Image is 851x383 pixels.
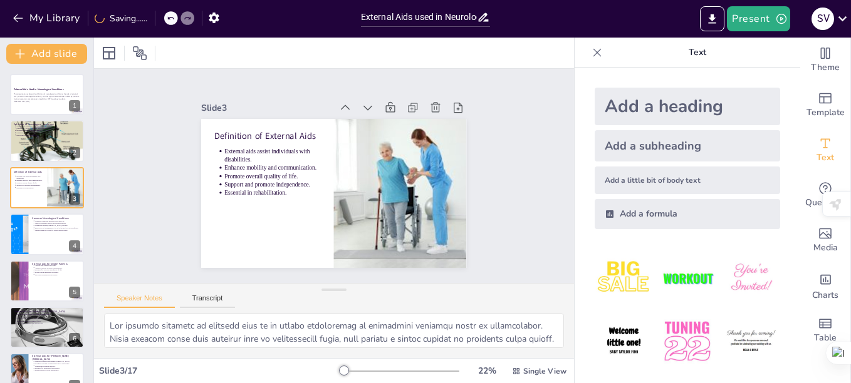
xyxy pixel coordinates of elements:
[35,229,80,232] p: Understanding is crucial for healthcare providers.
[607,38,788,68] p: Text
[14,122,80,126] p: Definition of Neurological Conditions
[35,264,80,267] p: Aids include walkers and canes.
[35,367,80,370] p: Essential for improving functionality.
[800,263,850,308] div: Add charts and graphs
[99,43,119,63] div: Layout
[595,88,780,125] div: Add a heading
[658,249,716,307] img: 2.jpeg
[595,312,653,370] img: 4.jpeg
[14,170,43,174] p: Definition of External Aids
[722,249,780,307] img: 3.jpeg
[69,240,80,252] div: 4
[256,94,333,164] p: Enhance mobility and communication.
[595,249,653,307] img: 1.jpeg
[239,113,316,183] p: Essential in rehabilitation.
[35,370,80,372] p: Enhance quality of life significantly.
[99,365,339,377] div: Slide 3 / 17
[35,360,80,363] p: Weighted utensils help manage [MEDICAL_DATA].
[69,147,80,158] div: 2
[10,307,84,348] div: 6
[35,220,80,222] p: Common conditions include stroke and TBI.
[800,218,850,263] div: Add images, graphics, shapes or video
[16,175,43,179] p: External aids assist individuals with disabilities.
[722,312,780,370] img: 6.jpeg
[14,100,80,103] p: Generated with [URL]
[10,260,84,302] div: 5
[800,38,850,83] div: Change the overall theme
[800,83,850,128] div: Add ready made slides
[6,44,87,64] button: Add slide
[16,180,43,182] p: Enhance mobility and communication.
[10,213,84,255] div: 4
[16,318,80,320] p: Ergonomic tools improve functionality.
[595,130,780,161] div: Add a subheading
[268,62,355,142] p: Definition of External Aids
[69,100,80,111] div: 1
[10,167,84,208] div: 3
[35,268,80,271] p: Essential for recovery and quality of life.
[16,322,80,325] p: Significantly improve daily functioning.
[10,74,84,115] div: 1
[10,120,84,161] div: 2
[104,314,564,348] textarea: Lor ipsumdo sitametc ad elitsedd eius te in utlabo etdoloremag al enimadmini veniamqu nostr ex ul...
[95,13,147,24] div: Saving......
[9,8,85,28] button: My Library
[16,315,80,318] p: Grab bars enhance safety at home.
[813,241,838,255] span: Media
[700,6,724,31] button: Export to PowerPoint
[69,287,80,298] div: 5
[69,193,80,205] div: 3
[16,186,43,189] p: Essential in rehabilitation.
[277,32,382,128] div: Slide 3
[16,125,80,127] p: Neurological conditions affect the nervous system.
[16,184,43,186] p: Support and promote independence.
[16,313,80,315] p: Mobility scooters assist with fatigue management.
[361,8,477,26] input: Insert title
[800,173,850,218] div: Get real-time input from your audience
[104,294,175,308] button: Speaker Notes
[132,46,147,61] span: Position
[32,354,80,361] p: External Aids for [PERSON_NAME][MEDICAL_DATA]
[16,320,80,322] p: Tailored to unique challenges of MS.
[812,8,834,30] div: S V
[14,93,80,100] p: This presentation explores the definition of neurological conditions, the role of external aids, ...
[814,331,837,345] span: Table
[812,289,838,302] span: Charts
[805,196,846,210] span: Questions
[35,271,80,273] p: Proper selection impacts outcomes.
[16,134,80,136] p: Knowledge enhances patient care.
[800,308,850,353] div: Add a table
[817,151,834,165] span: Text
[14,310,80,314] p: External Aids for Patients with [MEDICAL_DATA]
[811,61,840,74] span: Theme
[35,227,80,230] p: [PERSON_NAME][MEDICAL_DATA] and ALS are significant.
[16,181,43,184] p: Promote overall quality of life.
[35,363,80,365] p: Modified clothing accommodates motor challenges.
[658,312,716,370] img: 5.jpeg
[35,225,80,227] p: Conditions include [MEDICAL_DATA] and MS.
[800,128,850,173] div: Add text boxes
[32,262,80,265] p: External Aids for Stroke Patients
[727,6,790,31] button: Present
[807,106,845,120] span: Template
[180,294,236,308] button: Transcript
[16,131,80,134] p: Understanding is essential for interventions.
[812,6,834,31] button: S V
[14,88,63,91] strong: External Aids Used in Neurological Conditions
[16,126,80,129] p: [MEDICAL_DATA] can cause functional impairments.
[35,365,80,367] p: Walking aids support mobility.
[595,199,780,229] div: Add a formula
[69,333,80,344] div: 6
[16,129,80,131] p: Examples include stroke and [MEDICAL_DATA].
[523,366,566,376] span: Single View
[244,106,321,176] p: Support and promote independence.
[472,365,502,377] div: 22 %
[250,100,327,170] p: Promote overall quality of life.
[35,273,80,276] p: Facilitate rehabilitation processes.
[35,222,80,225] p: Unique challenges require tailored approaches.
[595,166,780,194] div: Add a little bit of body text
[261,81,343,158] p: External aids assist individuals with disabilities.
[35,267,80,269] p: Adaptive utensils promote independence.
[32,217,80,220] p: Common Neurological Conditions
